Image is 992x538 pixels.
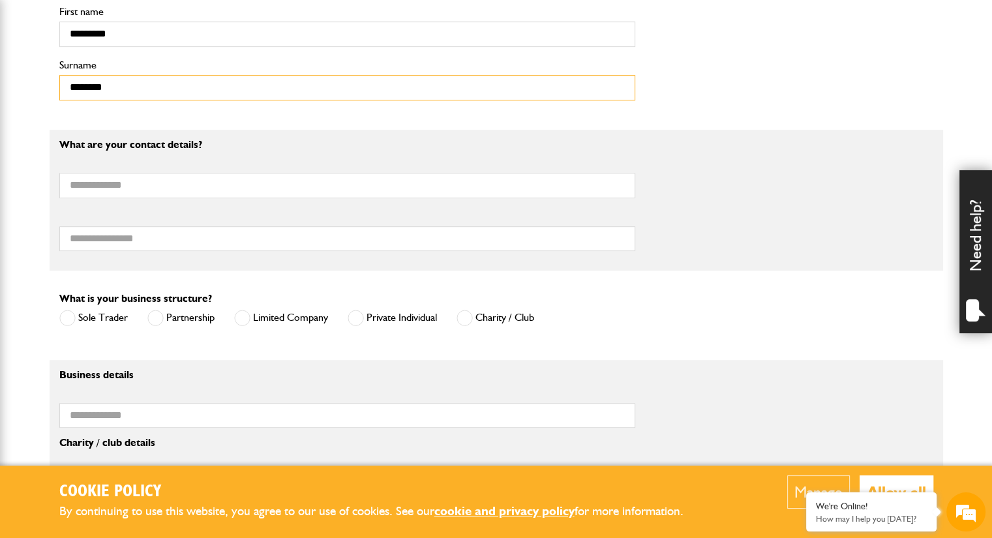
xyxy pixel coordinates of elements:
[457,310,534,326] label: Charity / Club
[59,60,635,70] label: Surname
[787,475,850,509] button: Manage
[59,438,635,448] p: Charity / club details
[17,198,238,226] input: Enter your phone number
[214,7,245,38] div: Minimize live chat window
[59,482,705,502] h2: Cookie Policy
[59,140,635,150] p: What are your contact details?
[22,72,55,91] img: d_20077148190_company_1631870298795_20077148190
[816,501,927,512] div: We're Online!
[17,236,238,391] textarea: Type your message and hit 'Enter'
[348,310,437,326] label: Private Individual
[860,475,933,509] button: Allow all
[59,501,705,522] p: By continuing to use this website, you agree to our use of cookies. See our for more information.
[68,73,219,90] div: Chat with us now
[17,159,238,188] input: Enter your email address
[177,402,237,419] em: Start Chat
[17,121,238,149] input: Enter your last name
[147,310,215,326] label: Partnership
[59,7,635,17] label: First name
[234,310,328,326] label: Limited Company
[59,370,635,380] p: Business details
[59,293,212,304] label: What is your business structure?
[816,514,927,524] p: How may I help you today?
[959,170,992,333] div: Need help?
[434,503,575,518] a: cookie and privacy policy
[59,310,128,326] label: Sole Trader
